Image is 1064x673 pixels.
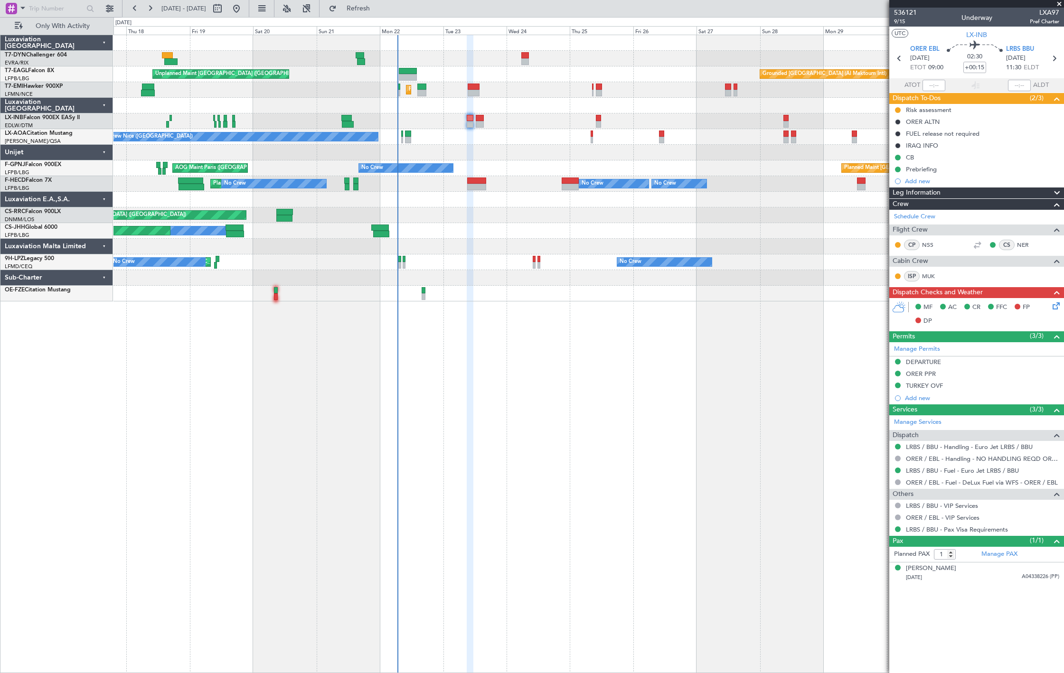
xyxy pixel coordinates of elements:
[5,138,61,145] a: [PERSON_NAME]/QSA
[10,19,103,34] button: Only With Activity
[5,84,23,89] span: T7-EMI
[906,153,914,161] div: CB
[894,18,917,26] span: 9/15
[5,209,25,215] span: CS-RRC
[113,255,135,269] div: No Crew
[906,443,1033,451] a: LRBS / BBU - Handling - Euro Jet LRBS / BBU
[5,256,54,262] a: 9H-LPZLegacy 500
[893,187,941,198] span: Leg Information
[893,224,928,235] span: Flight Crew
[5,131,27,136] span: LX-AOA
[582,177,603,191] div: No Crew
[5,75,29,82] a: LFPB/LBG
[906,358,941,366] div: DEPARTURE
[126,26,189,35] div: Thu 18
[910,45,940,54] span: ORER EBL
[906,525,1008,533] a: LRBS / BBU - Pax Visa Requirements
[922,272,943,280] a: MUK
[760,26,823,35] div: Sun 28
[5,256,24,262] span: 9H-LPZ
[904,240,920,250] div: CP
[339,5,378,12] span: Refresh
[5,84,63,89] a: T7-EMIHawker 900XP
[906,130,979,138] div: FUEL release not required
[981,550,1017,559] a: Manage PAX
[905,394,1059,402] div: Add new
[5,169,29,176] a: LFPB/LBG
[1024,63,1039,73] span: ELDT
[507,26,570,35] div: Wed 24
[922,241,943,249] a: NSS
[906,455,1059,463] a: ORER / EBL - Handling - NO HANDLING REQD ORER/EBL
[620,255,641,269] div: No Crew
[100,130,193,144] div: No Crew Nice ([GEOGRAPHIC_DATA])
[892,29,908,37] button: UTC
[1030,8,1059,18] span: LXA97
[5,162,25,168] span: F-GPNJ
[5,287,71,293] a: OE-FZECitation Mustang
[1030,404,1044,414] span: (3/3)
[317,26,380,35] div: Sun 21
[906,118,940,126] div: ORER ALTN
[893,287,983,298] span: Dispatch Checks and Weather
[893,331,915,342] span: Permits
[5,178,26,183] span: F-HECD
[923,317,932,326] span: DP
[5,59,28,66] a: EVRA/RIX
[697,26,760,35] div: Sat 27
[175,161,275,175] div: AOG Maint Paris ([GEOGRAPHIC_DATA])
[906,165,937,173] div: Prebriefing
[155,67,311,81] div: Unplanned Maint [GEOGRAPHIC_DATA] ([GEOGRAPHIC_DATA])
[906,467,1019,475] a: LRBS / BBU - Fuel - Euro Jet LRBS / BBU
[1006,63,1021,73] span: 11:30
[967,52,982,62] span: 02:30
[1030,18,1059,26] span: Pref Charter
[5,52,26,58] span: T7-DYN
[999,240,1015,250] div: CS
[923,80,945,91] input: --:--
[906,564,956,573] div: [PERSON_NAME]
[906,574,922,581] span: [DATE]
[763,67,886,81] div: Grounded [GEOGRAPHIC_DATA] (Al Maktoum Intl)
[570,26,633,35] div: Thu 25
[5,131,73,136] a: LX-AOACitation Mustang
[894,8,917,18] span: 536121
[161,4,206,13] span: [DATE] - [DATE]
[996,303,1007,312] span: FFC
[5,162,61,168] a: F-GPNJFalcon 900EX
[961,13,992,23] div: Underway
[1023,303,1030,312] span: FP
[923,303,932,312] span: MF
[893,93,941,104] span: Dispatch To-Dos
[5,216,34,223] a: DNMM/LOS
[1030,331,1044,341] span: (3/3)
[5,224,57,230] a: CS-JHHGlobal 6000
[906,514,979,522] a: ORER / EBL - VIP Services
[910,54,930,63] span: [DATE]
[5,52,67,58] a: T7-DYNChallenger 604
[5,287,25,293] span: OE-FZE
[906,478,1058,486] a: ORER / EBL - Fuel - DeLux Fuel via WFS - ORER / EBL
[910,63,926,73] span: ETOT
[25,23,100,29] span: Only With Activity
[633,26,697,35] div: Fri 26
[894,212,935,222] a: Schedule Crew
[893,489,913,500] span: Others
[893,404,917,415] span: Services
[5,68,54,74] a: T7-EAGLFalcon 8X
[1006,45,1034,54] span: LRBS BBU
[5,209,61,215] a: CS-RRCFalcon 900LX
[5,68,28,74] span: T7-EAGL
[894,550,930,559] label: Planned PAX
[5,115,80,121] a: LX-INBFalcon 900EX EASy II
[948,303,957,312] span: AC
[5,224,25,230] span: CS-JHH
[905,177,1059,185] div: Add new
[224,177,246,191] div: No Crew
[5,91,33,98] a: LFMN/NCE
[443,26,507,35] div: Tue 23
[844,161,994,175] div: Planned Maint [GEOGRAPHIC_DATA] ([GEOGRAPHIC_DATA])
[190,26,253,35] div: Fri 19
[115,19,132,27] div: [DATE]
[966,30,987,40] span: LX-INB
